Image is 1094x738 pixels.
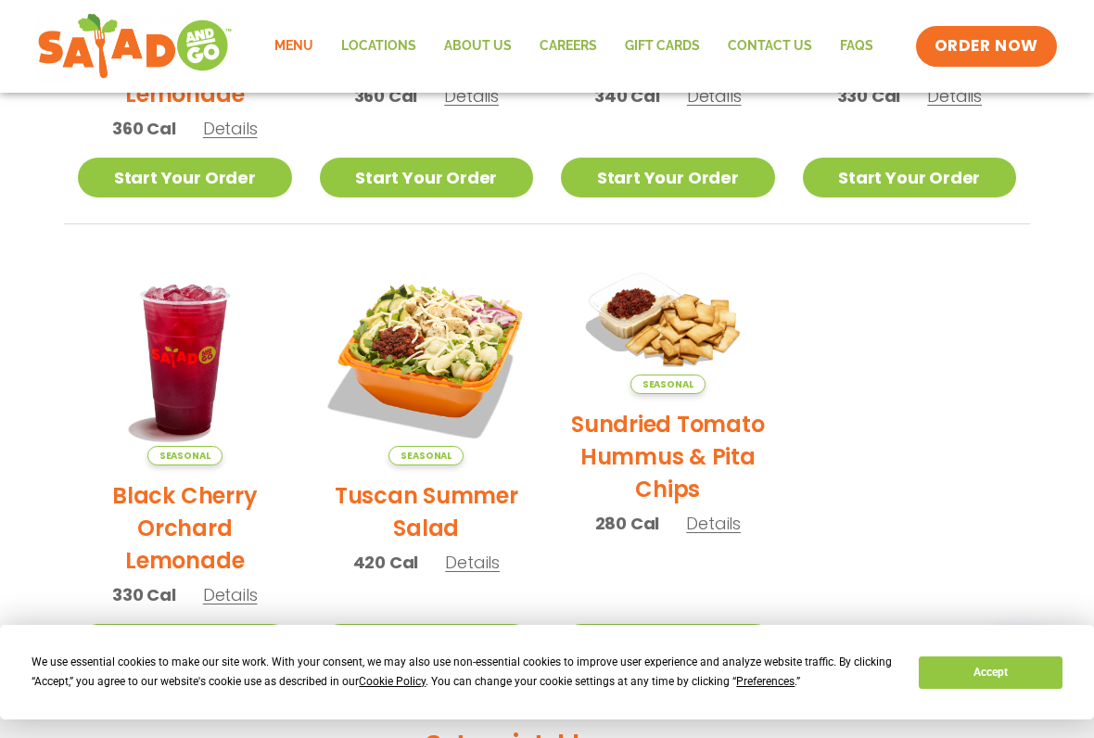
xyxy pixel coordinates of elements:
[927,84,982,108] span: Details
[916,26,1057,67] a: ORDER NOW
[444,84,499,108] span: Details
[919,656,1062,689] button: Accept
[320,479,534,544] h2: Tuscan Summer Salad
[935,35,1038,57] span: ORDER NOW
[320,252,534,466] img: Product photo for Tuscan Summer Salad
[803,158,1017,197] a: Start Your Order
[37,9,233,83] img: new-SAG-logo-768×292
[630,375,706,394] span: Seasonal
[561,158,775,197] a: Start Your Order
[203,117,258,140] span: Details
[78,252,292,466] img: Product photo for Black Cherry Orchard Lemonade
[354,83,418,108] span: 360 Cal
[261,25,327,68] a: Menu
[78,158,292,197] a: Start Your Order
[430,25,526,68] a: About Us
[611,25,714,68] a: GIFT CARDS
[561,408,775,505] h2: Sundried Tomato Hummus & Pita Chips
[837,83,901,108] span: 330 Cal
[78,624,292,664] a: Start Your Order
[686,512,741,535] span: Details
[595,511,660,536] span: 280 Cal
[736,675,795,688] span: Preferences
[561,252,775,395] img: Product photo for Sundried Tomato Hummus & Pita Chips
[320,158,534,197] a: Start Your Order
[826,25,887,68] a: FAQs
[112,116,176,141] span: 360 Cal
[327,25,430,68] a: Locations
[203,583,258,606] span: Details
[32,653,897,692] div: We use essential cookies to make our site work. With your consent, we may also use non-essential ...
[687,84,742,108] span: Details
[320,624,534,664] a: Start Your Order
[526,25,611,68] a: Careers
[714,25,826,68] a: Contact Us
[147,446,223,465] span: Seasonal
[261,25,887,68] nav: Menu
[112,582,176,607] span: 330 Cal
[353,550,419,575] span: 420 Cal
[594,83,660,108] span: 340 Cal
[445,551,500,574] span: Details
[359,675,426,688] span: Cookie Policy
[388,446,464,465] span: Seasonal
[561,624,775,664] a: Start Your Order
[78,479,292,577] h2: Black Cherry Orchard Lemonade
